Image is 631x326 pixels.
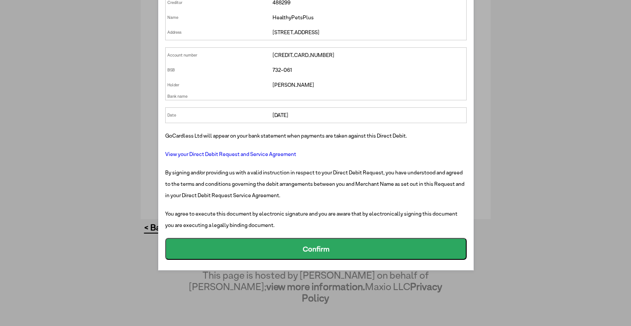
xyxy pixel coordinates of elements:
td: Bank name [166,92,271,100]
p: You agree to execute this document by electronic signature and you are aware that by electronical... [165,208,467,231]
td: Account number [166,47,271,63]
td: HealthyPetsPlus [271,10,467,25]
td: 732-061 [271,63,467,78]
td: Date [166,107,271,123]
td: Holder [166,78,271,92]
td: [CREDIT_CARD_NUMBER] [271,47,467,63]
td: [DATE] [271,107,467,123]
p: GoCardless Ltd will appear on your bank statement when payments are taken against this Direct Debit. [165,130,467,142]
td: [PERSON_NAME] [271,78,467,92]
button: Confirm [165,238,467,260]
td: Address [166,25,271,40]
td: BSB [166,63,271,78]
a: View your Direct Debit Request and Service Agreement [165,151,296,157]
td: Name [166,10,271,25]
p: By signing and/or providing us with a valid instruction in respect to your Direct Debit Request, ... [165,167,467,201]
td: [STREET_ADDRESS] [271,25,467,40]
